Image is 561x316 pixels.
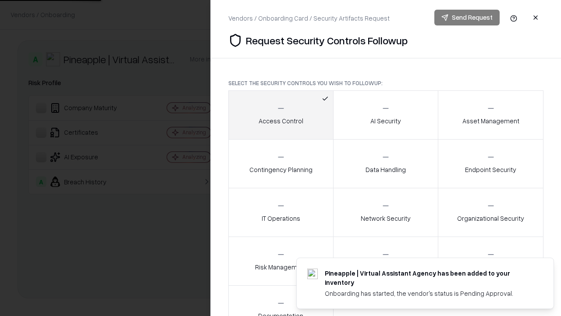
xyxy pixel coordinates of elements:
button: Contingency Planning [228,139,334,188]
p: Data Handling [366,165,406,174]
p: Contingency Planning [249,165,312,174]
button: Access Control [228,90,334,140]
img: trypineapple.com [307,269,318,279]
p: Asset Management [462,116,519,126]
button: Threat Management [438,237,543,286]
button: Network Security [333,188,439,237]
div: Pineapple | Virtual Assistant Agency has been added to your inventory [325,269,533,287]
button: IT Operations [228,188,334,237]
p: Endpoint Security [465,165,516,174]
button: AI Security [333,90,439,140]
button: Data Handling [333,139,439,188]
div: Onboarding has started, the vendor's status is Pending Approval. [325,289,533,298]
button: Risk Management [228,237,334,286]
p: Risk Management [255,262,307,272]
button: Security Incidents [333,237,439,286]
button: Asset Management [438,90,543,140]
p: IT Operations [262,214,300,223]
button: Endpoint Security [438,139,543,188]
button: Organizational Security [438,188,543,237]
p: Organizational Security [457,214,524,223]
div: Vendors / Onboarding Card / Security Artifacts Request [228,14,390,23]
p: Network Security [361,214,411,223]
p: AI Security [370,116,401,126]
p: Select the security controls you wish to followup: [228,79,543,87]
p: Access Control [259,116,303,126]
p: Request Security Controls Followup [246,33,408,47]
